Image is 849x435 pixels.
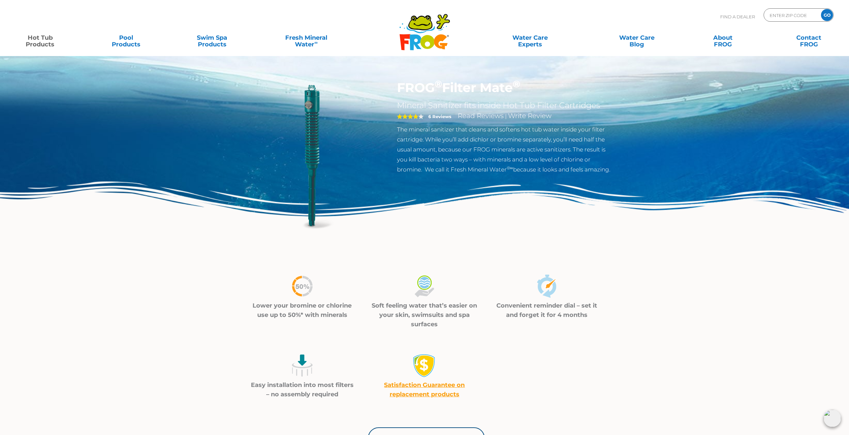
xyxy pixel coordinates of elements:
a: Hot TubProducts [7,31,73,44]
input: Zip Code Form [769,10,814,20]
a: Write Review [508,112,551,120]
p: Easy installation into most filters – no assembly required [250,380,355,399]
a: Swim SpaProducts [178,31,245,44]
a: Water CareBlog [603,31,670,44]
img: icon-50percent-less [291,275,314,298]
p: Lower your bromine or chlorine use up to 50%* with minerals [250,301,355,320]
strong: 6 Reviews [428,114,451,119]
sup: ®∞ [507,165,513,170]
a: ContactFROG [776,31,842,44]
img: openIcon [824,410,841,427]
a: PoolProducts [93,31,159,44]
sup: ® [513,78,520,90]
a: Fresh MineralWater∞ [265,31,348,44]
input: GO [821,9,833,21]
span: 4 [397,114,418,119]
img: icon-soft-feeling [413,275,436,298]
a: Water CareExperts [476,31,584,44]
img: icon-set-and-forget [535,275,558,298]
p: Soft feeling water that’s easier on your skin, swimsuits and spa surfaces [372,301,477,329]
p: Find A Dealer [720,8,755,25]
a: Read Reviews [458,112,504,120]
a: AboutFROG [690,31,756,44]
h1: FROG Filter Mate [397,80,615,95]
img: icon-easy-install [291,354,314,377]
a: Satisfaction Guarantee on replacement products [384,381,465,398]
h2: Mineral Sanitizer fits inside Hot Tub Filter Cartridges [397,100,615,110]
p: The mineral sanitizer that cleans and softens hot tub water inside your filter cartridge. While y... [397,124,615,174]
img: hot-tub-product-filter-frog.png [235,80,387,233]
span: | [505,113,507,119]
sup: ® [435,78,442,90]
img: money-back1-small [413,354,436,377]
p: Convenient reminder dial – set it and forget it for 4 months [494,301,600,320]
sup: ∞ [314,40,318,45]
